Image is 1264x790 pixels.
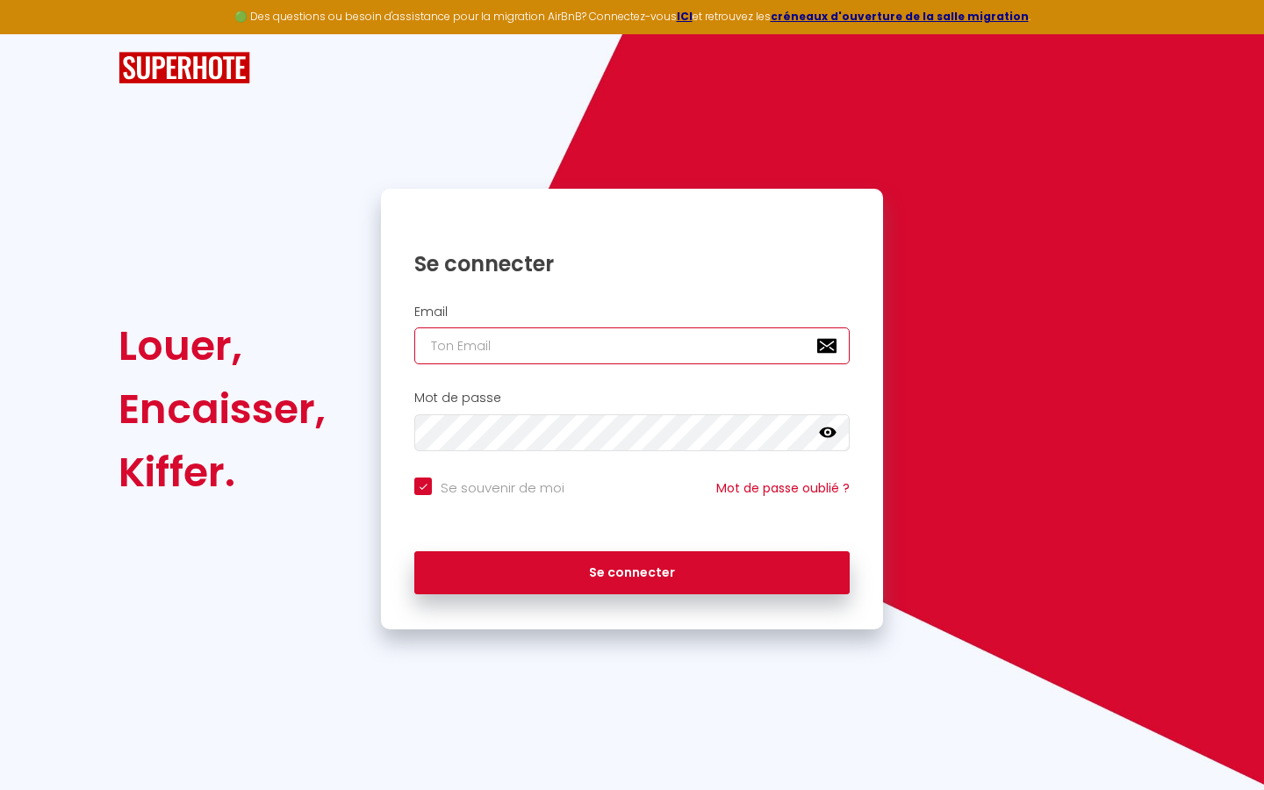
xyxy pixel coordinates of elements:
[414,391,850,406] h2: Mot de passe
[14,7,67,60] button: Ouvrir le widget de chat LiveChat
[414,551,850,595] button: Se connecter
[716,479,850,497] a: Mot de passe oublié ?
[414,305,850,320] h2: Email
[414,250,850,277] h1: Se connecter
[677,9,693,24] a: ICI
[118,52,250,84] img: SuperHote logo
[771,9,1029,24] a: créneaux d'ouverture de la salle migration
[118,441,326,504] div: Kiffer.
[118,377,326,441] div: Encaisser,
[414,327,850,364] input: Ton Email
[118,314,326,377] div: Louer,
